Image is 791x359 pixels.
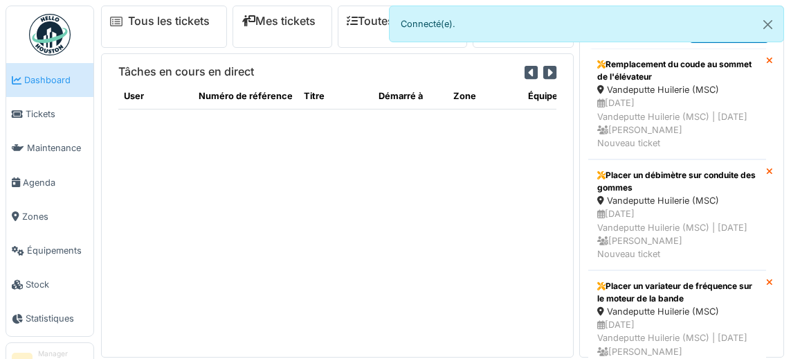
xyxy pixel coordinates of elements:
[298,84,373,109] th: Titre
[27,244,88,257] span: Équipements
[588,49,766,159] a: Remplacement du coude au sommet de l'élévateur Vandeputte Huilerie (MSC) [DATE]Vandeputte Huileri...
[373,84,448,109] th: Démarré à
[389,6,785,42] div: Connecté(e).
[23,176,88,189] span: Agenda
[22,210,88,223] span: Zones
[26,312,88,325] span: Statistiques
[597,194,757,207] div: Vandeputte Huilerie (MSC)
[448,84,522,109] th: Zone
[6,63,93,97] a: Dashboard
[124,91,144,101] span: translation missing: fr.shared.user
[24,73,88,87] span: Dashboard
[6,166,93,200] a: Agenda
[597,96,757,150] div: [DATE] Vandeputte Huilerie (MSC) | [DATE] [PERSON_NAME] Nouveau ticket
[6,234,93,268] a: Équipements
[597,207,757,261] div: [DATE] Vandeputte Huilerie (MSC) | [DATE] [PERSON_NAME] Nouveau ticket
[6,131,93,165] a: Maintenance
[597,305,757,318] div: Vandeputte Huilerie (MSC)
[128,15,210,28] a: Tous les tickets
[29,14,71,55] img: Badge_color-CXgf-gQk.svg
[597,58,757,83] div: Remplacement du coude au sommet de l'élévateur
[6,301,93,335] a: Statistiques
[38,349,88,359] div: Manager
[6,268,93,301] a: Stock
[6,97,93,131] a: Tickets
[26,107,88,121] span: Tickets
[522,84,597,109] th: Équipement
[347,15,450,28] a: Toutes les tâches
[752,6,783,43] button: Close
[118,65,254,78] h6: Tâches en cours en direct
[6,200,93,234] a: Zones
[597,83,757,96] div: Vandeputte Huilerie (MSC)
[27,141,88,155] span: Maintenance
[588,159,766,270] a: Placer un débimètre sur conduite des gommes Vandeputte Huilerie (MSC) [DATE]Vandeputte Huilerie (...
[597,169,757,194] div: Placer un débimètre sur conduite des gommes
[193,84,298,109] th: Numéro de référence
[26,278,88,291] span: Stock
[597,280,757,305] div: Placer un variateur de fréquence sur le moteur de la bande
[242,15,316,28] a: Mes tickets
